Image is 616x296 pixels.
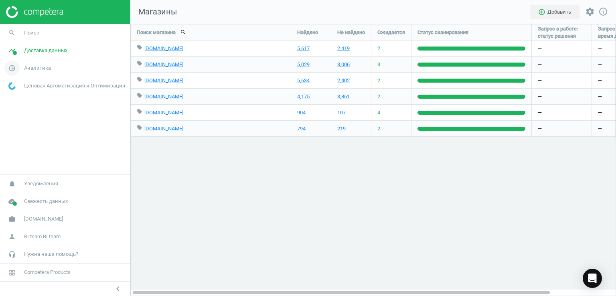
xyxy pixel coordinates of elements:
span: Аналитика [24,65,51,72]
a: 3,006 [337,61,350,68]
a: 904 [297,109,306,116]
i: headset_mic [4,247,20,262]
i: local_offer [137,77,142,82]
span: Поиск [24,29,39,36]
span: Магазины [130,6,177,18]
span: — [598,45,602,52]
div: Поиск магазина [131,24,291,40]
a: 5,029 [297,61,310,68]
i: local_offer [137,109,142,114]
a: [DOMAIN_NAME] [144,77,183,83]
a: 2,402 [337,77,350,84]
a: [DOMAIN_NAME] [144,126,183,132]
span: — [598,93,602,100]
div: — [532,89,592,104]
button: chevron_left [108,284,128,294]
span: Запрос в работе: статус решения [538,25,586,40]
div: — [532,73,592,88]
img: ajHJNr6hYgQAAAAASUVORK5CYII= [6,6,63,18]
span: 2 [377,45,380,52]
span: Competera Products [24,269,71,276]
a: [DOMAIN_NAME] [144,109,183,116]
button: settings [582,3,598,20]
span: Ценовая Автоматизация и Оптимизация [24,82,125,89]
span: 2 [377,77,380,84]
i: person [4,229,20,244]
span: 4 [377,109,380,116]
i: timeline [4,43,20,58]
span: 3 [377,61,380,68]
i: local_offer [137,61,142,66]
span: Свежесть данных [24,198,68,205]
i: local_offer [137,125,142,130]
i: notifications [4,176,20,191]
i: add_circle_outline [538,8,545,16]
span: Статус сканирования [417,29,468,36]
a: 794 [297,125,306,132]
div: — [532,57,592,72]
div: — [532,41,592,56]
a: 3,861 [337,93,350,100]
i: local_offer [137,45,142,50]
button: add_circle_outlineДобавить [530,5,580,19]
span: BI team BI team [24,233,61,240]
a: 5,617 [297,45,310,52]
span: — [598,125,602,132]
i: info_outline [598,7,608,16]
span: [DOMAIN_NAME] [24,215,63,223]
div: — [532,105,592,120]
a: 4,175 [297,93,310,100]
a: 107 [337,109,346,116]
i: local_offer [137,93,142,98]
a: [DOMAIN_NAME] [144,61,183,67]
span: 2 [377,125,380,132]
span: — [598,77,602,84]
div: — [532,121,592,136]
i: chevron_left [113,284,123,294]
span: Не найдено [337,29,365,36]
a: info_outline [598,7,608,17]
span: Найдено [297,29,318,36]
span: 2 [377,93,380,100]
i: work [4,211,20,227]
span: Нужна наша помощь? [24,251,78,258]
span: Ожидается [377,29,405,36]
i: pie_chart_outlined [4,61,20,76]
a: 219 [337,125,346,132]
span: — [598,61,602,68]
a: [DOMAIN_NAME] [144,45,183,51]
a: 5,634 [297,77,310,84]
span: Доставка данных [24,47,67,54]
div: Open Intercom Messenger [583,269,602,288]
img: wGWNvw8QSZomAAAAABJRU5ErkJggg== [8,82,16,90]
i: settings [585,7,595,16]
a: 2,419 [337,45,350,52]
span: — [598,109,602,116]
a: [DOMAIN_NAME] [144,93,183,99]
i: search [4,25,20,41]
span: Уведомления [24,180,58,187]
button: search [176,25,191,39]
i: cloud_done [4,194,20,209]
